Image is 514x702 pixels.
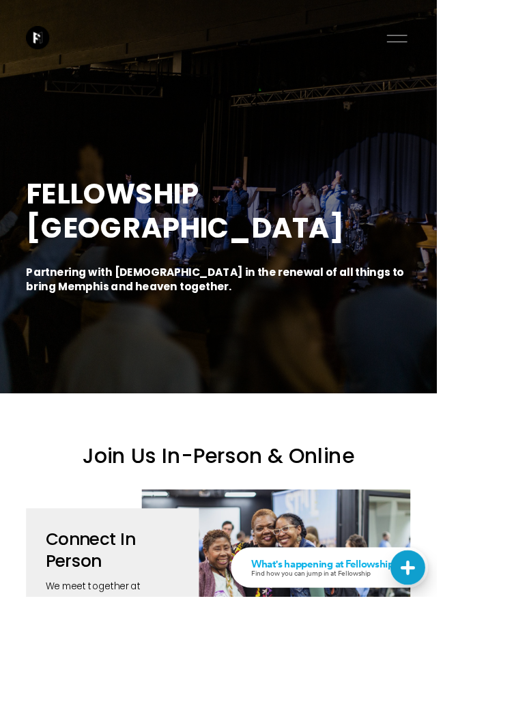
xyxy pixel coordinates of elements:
[31,521,483,552] h2: Join Us In-Person & Online
[31,311,478,346] strong: Partnering with [DEMOGRAPHIC_DATA] in the renewal of all things to bring Memphis and heaven toget...
[24,13,202,25] div: What's happening at Fellowship...
[31,31,58,58] img: Fellowship Memphis
[24,27,202,35] p: Find how you can jump in at Fellowship
[31,205,405,292] strong: FELLOWSHIP [GEOGRAPHIC_DATA]
[53,621,165,675] h3: Connect In Person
